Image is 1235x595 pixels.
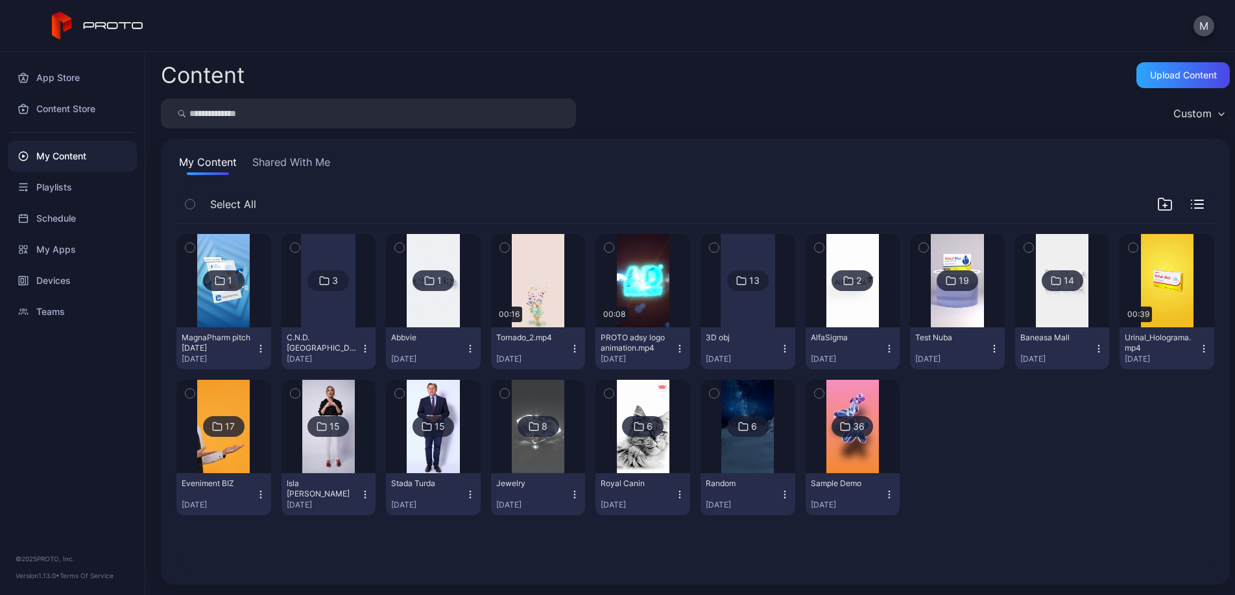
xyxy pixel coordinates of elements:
div: [DATE] [706,354,780,364]
div: [DATE] [287,500,361,510]
div: 14 [1064,275,1074,286]
div: 19 [959,275,969,286]
div: Stada Turda [391,478,462,489]
div: C.N.D. Abbvie [287,332,358,353]
div: 1 [437,275,442,286]
div: Random [706,478,777,489]
a: Terms Of Service [60,572,114,579]
div: Baneasa Mall [1020,332,1092,343]
button: MagnaPharm pitch [DATE][DATE] [176,327,271,369]
div: Sample Demo [811,478,882,489]
a: My Content [8,141,137,172]
a: Playlists [8,172,137,203]
a: Teams [8,296,137,327]
span: Select All [210,196,256,212]
div: 1 [228,275,232,286]
button: Stada Turda[DATE] [386,473,481,515]
div: [DATE] [182,354,256,364]
div: [DATE] [601,500,675,510]
div: 8 [542,421,547,432]
a: My Apps [8,234,137,265]
div: [DATE] [391,500,465,510]
div: [DATE] [811,500,885,510]
div: 15 [330,421,340,432]
div: [DATE] [496,500,570,510]
button: Test Nuba[DATE] [910,327,1005,369]
div: 3 [332,275,338,286]
div: [DATE] [1125,354,1199,364]
div: Jewelry [496,478,568,489]
a: Content Store [8,93,137,124]
button: Baneasa Mall[DATE] [1015,327,1110,369]
button: Jewelry[DATE] [491,473,586,515]
div: 17 [225,421,235,432]
div: [DATE] [811,354,885,364]
div: Royal Canin [601,478,672,489]
button: Isla [PERSON_NAME][DATE] [282,473,376,515]
div: 36 [853,421,865,432]
div: Custom [1173,107,1212,120]
div: AlfaSigma [811,332,882,343]
div: PROTO adsy logo animation.mp4 [601,332,672,353]
div: 15 [435,421,445,432]
div: MagnaPharm pitch sept2025 [182,332,253,353]
button: Custom [1167,99,1230,128]
button: 3D obj[DATE] [701,327,795,369]
div: Content [161,64,245,86]
button: Upload Content [1136,62,1230,88]
button: Royal Canin[DATE] [595,473,690,515]
div: [DATE] [496,354,570,364]
button: M [1193,16,1214,36]
div: 2 [856,275,861,286]
div: [DATE] [706,500,780,510]
div: Eveniment BIZ [182,478,253,489]
button: Sample Demo[DATE] [806,473,900,515]
div: [DATE] [1020,354,1094,364]
button: Shared With Me [250,154,333,175]
div: 6 [751,421,757,432]
div: 6 [647,421,653,432]
a: Schedule [8,203,137,234]
div: © 2025 PROTO, Inc. [16,554,129,564]
button: Abbvie[DATE] [386,327,481,369]
button: Random[DATE] [701,473,795,515]
div: Upload Content [1150,70,1217,80]
div: Urinal_Holograma.mp4 [1125,332,1196,353]
div: [DATE] [182,500,256,510]
span: Version 1.13.0 • [16,572,60,579]
button: PROTO adsy logo animation.mp4[DATE] [595,327,690,369]
button: My Content [176,154,239,175]
div: Test Nuba [915,332,987,343]
button: AlfaSigma[DATE] [806,327,900,369]
button: Eveniment BIZ[DATE] [176,473,271,515]
div: [DATE] [287,354,361,364]
div: Isla Irina Baiant [287,478,358,499]
div: [DATE] [601,354,675,364]
div: 3D obj [706,332,777,343]
button: Urinal_Holograma.mp4[DATE] [1120,327,1214,369]
div: 13 [749,275,760,286]
div: Tornado_2.mp4 [496,332,568,343]
a: App Store [8,62,137,93]
div: [DATE] [391,354,465,364]
button: C.N.D. [GEOGRAPHIC_DATA][DATE] [282,327,376,369]
a: Devices [8,265,137,296]
button: Tornado_2.mp4[DATE] [491,327,586,369]
div: [DATE] [915,354,989,364]
div: Abbvie [391,332,462,343]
